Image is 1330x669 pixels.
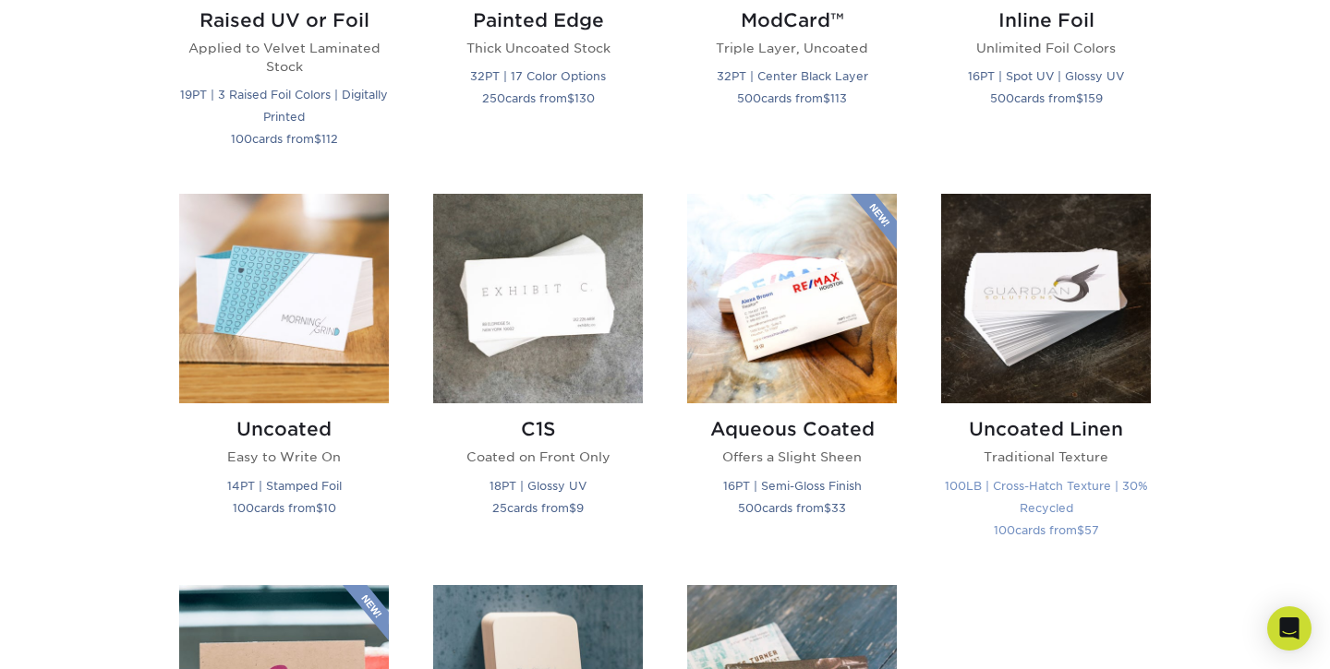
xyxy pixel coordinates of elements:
h2: Inline Foil [941,9,1151,31]
small: cards from [994,523,1099,537]
small: 32PT | Center Black Layer [717,69,868,83]
span: 113 [830,91,847,105]
small: 16PT | Semi-Gloss Finish [723,479,862,493]
small: 16PT | Spot UV | Glossy UV [968,69,1124,83]
p: Unlimited Foil Colors [941,39,1151,57]
h2: Uncoated [179,418,389,440]
span: $ [1077,523,1084,537]
span: $ [823,91,830,105]
a: Uncoated Business Cards Uncoated Easy to Write On 14PT | Stamped Foil 100cards from$10 [179,194,389,562]
small: cards from [233,501,336,515]
span: $ [567,91,574,105]
a: C1S Business Cards C1S Coated on Front Only 18PT | Glossy UV 25cards from$9 [433,194,643,562]
span: $ [314,132,321,146]
a: Aqueous Coated Business Cards Aqueous Coated Offers a Slight Sheen 16PT | Semi-Gloss Finish 500ca... [687,194,897,562]
p: Traditional Texture [941,448,1151,466]
h2: C1S [433,418,643,440]
span: $ [316,501,323,515]
span: $ [824,501,831,515]
span: 159 [1083,91,1103,105]
p: Easy to Write On [179,448,389,466]
p: Coated on Front Only [433,448,643,466]
img: New Product [851,194,897,249]
span: 500 [737,91,761,105]
img: New Product [343,585,389,640]
small: 32PT | 17 Color Options [470,69,606,83]
h2: Aqueous Coated [687,418,897,440]
span: 100 [233,501,254,515]
img: Uncoated Linen Business Cards [941,194,1151,403]
h2: ModCard™ [687,9,897,31]
h2: Painted Edge [433,9,643,31]
img: Uncoated Business Cards [179,194,389,403]
small: cards from [482,91,595,105]
img: C1S Business Cards [433,194,643,403]
span: 100 [994,523,1015,537]
small: cards from [231,132,338,146]
span: 112 [321,132,338,146]
small: cards from [738,501,846,515]
a: Uncoated Linen Business Cards Uncoated Linen Traditional Texture 100LB | Cross-Hatch Texture | 30... [941,194,1151,562]
span: 9 [576,501,584,515]
p: Applied to Velvet Laminated Stock [179,39,389,77]
p: Offers a Slight Sheen [687,448,897,466]
small: 19PT | 3 Raised Foil Colors | Digitally Printed [180,88,388,124]
span: 25 [492,501,507,515]
span: 250 [482,91,505,105]
span: 10 [323,501,336,515]
p: Thick Uncoated Stock [433,39,643,57]
p: Triple Layer, Uncoated [687,39,897,57]
h2: Raised UV or Foil [179,9,389,31]
small: 14PT | Stamped Foil [227,479,342,493]
small: cards from [492,501,584,515]
small: cards from [737,91,847,105]
h2: Uncoated Linen [941,418,1151,440]
img: Aqueous Coated Business Cards [687,194,897,403]
small: cards from [990,91,1103,105]
small: 100LB | Cross-Hatch Texture | 30% Recycled [945,479,1148,515]
span: $ [569,501,576,515]
span: 130 [574,91,595,105]
span: 57 [1084,523,1099,537]
span: 33 [831,501,846,515]
small: 18PT | Glossy UV [490,479,586,493]
span: $ [1076,91,1083,105]
div: Open Intercom Messenger [1267,606,1312,651]
span: 500 [990,91,1014,105]
span: 100 [231,132,252,146]
span: 500 [738,501,762,515]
